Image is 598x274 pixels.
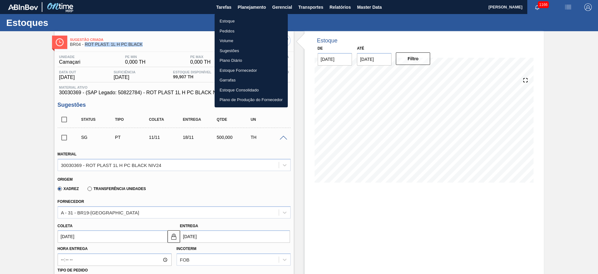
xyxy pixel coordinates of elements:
a: Estoque Consolidado [215,85,288,95]
a: Volume [215,36,288,46]
a: Estoque Fornecedor [215,66,288,76]
a: Plano Diário [215,56,288,66]
a: Pedidos [215,26,288,36]
a: Estoque [215,16,288,26]
a: Garrafas [215,75,288,85]
a: Sugestões [215,46,288,56]
a: Plano de Produção do Fornecedor [215,95,288,105]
